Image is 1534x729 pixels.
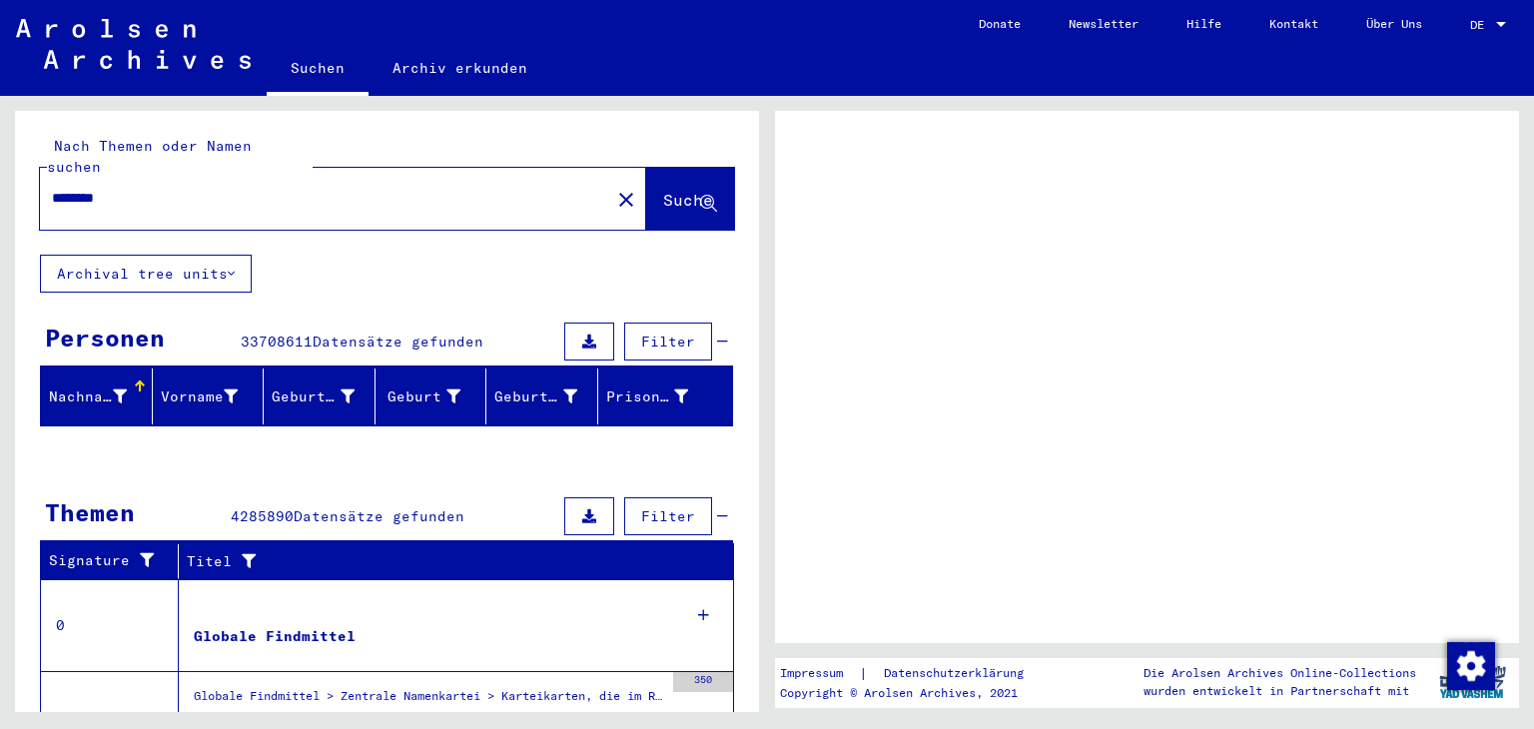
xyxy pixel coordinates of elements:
img: Zustimmung ändern [1447,642,1495,690]
span: Datensätze gefunden [294,507,464,525]
a: Suchen [267,44,369,96]
div: Nachname [49,380,152,412]
span: Filter [641,507,695,525]
div: Geburt‏ [383,380,486,412]
div: Signature [49,550,163,571]
div: | [780,663,1048,684]
mat-label: Nach Themen oder Namen suchen [47,137,252,176]
button: Filter [624,497,712,535]
div: Vorname [161,380,264,412]
img: yv_logo.png [1435,657,1510,707]
span: 33708611 [241,333,313,351]
div: Titel [187,551,694,572]
a: Impressum [780,663,859,684]
img: Arolsen_neg.svg [16,19,251,69]
span: DE [1470,18,1492,32]
div: Personen [45,320,165,356]
td: 0 [41,579,179,671]
button: Suche [646,168,734,230]
div: Geburtsdatum [494,380,602,412]
span: Filter [641,333,695,351]
div: Themen [45,494,135,530]
div: Geburtsdatum [494,386,577,407]
div: Signature [49,545,183,577]
a: Datenschutzerklärung [868,663,1048,684]
div: 350 [673,672,733,692]
div: Prisoner # [606,386,689,407]
span: Datensätze gefunden [313,333,483,351]
div: Vorname [161,386,239,407]
div: Prisoner # [606,380,714,412]
mat-icon: close [614,188,638,212]
mat-header-cell: Geburt‏ [376,368,487,424]
div: Titel [187,545,714,577]
mat-header-cell: Nachname [41,368,153,424]
mat-header-cell: Geburtsdatum [486,368,598,424]
mat-header-cell: Prisoner # [598,368,733,424]
button: Archival tree units [40,255,252,293]
p: Die Arolsen Archives Online-Collections [1144,664,1416,682]
a: Archiv erkunden [369,44,551,92]
div: Globale Findmittel > Zentrale Namenkartei > Karteikarten, die im Rahmen der sequentiellen Massend... [194,687,663,715]
mat-header-cell: Geburtsname [264,368,376,424]
div: Nachname [49,386,127,407]
p: Copyright © Arolsen Archives, 2021 [780,684,1048,702]
mat-header-cell: Vorname [153,368,265,424]
div: Geburtsname [272,386,355,407]
button: Filter [624,323,712,361]
p: wurden entwickelt in Partnerschaft mit [1144,682,1416,700]
div: Geburt‏ [383,386,461,407]
span: Suche [663,190,713,210]
div: Globale Findmittel [194,626,356,647]
button: Clear [606,179,646,219]
span: 4285890 [231,507,294,525]
div: Geburtsname [272,380,380,412]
